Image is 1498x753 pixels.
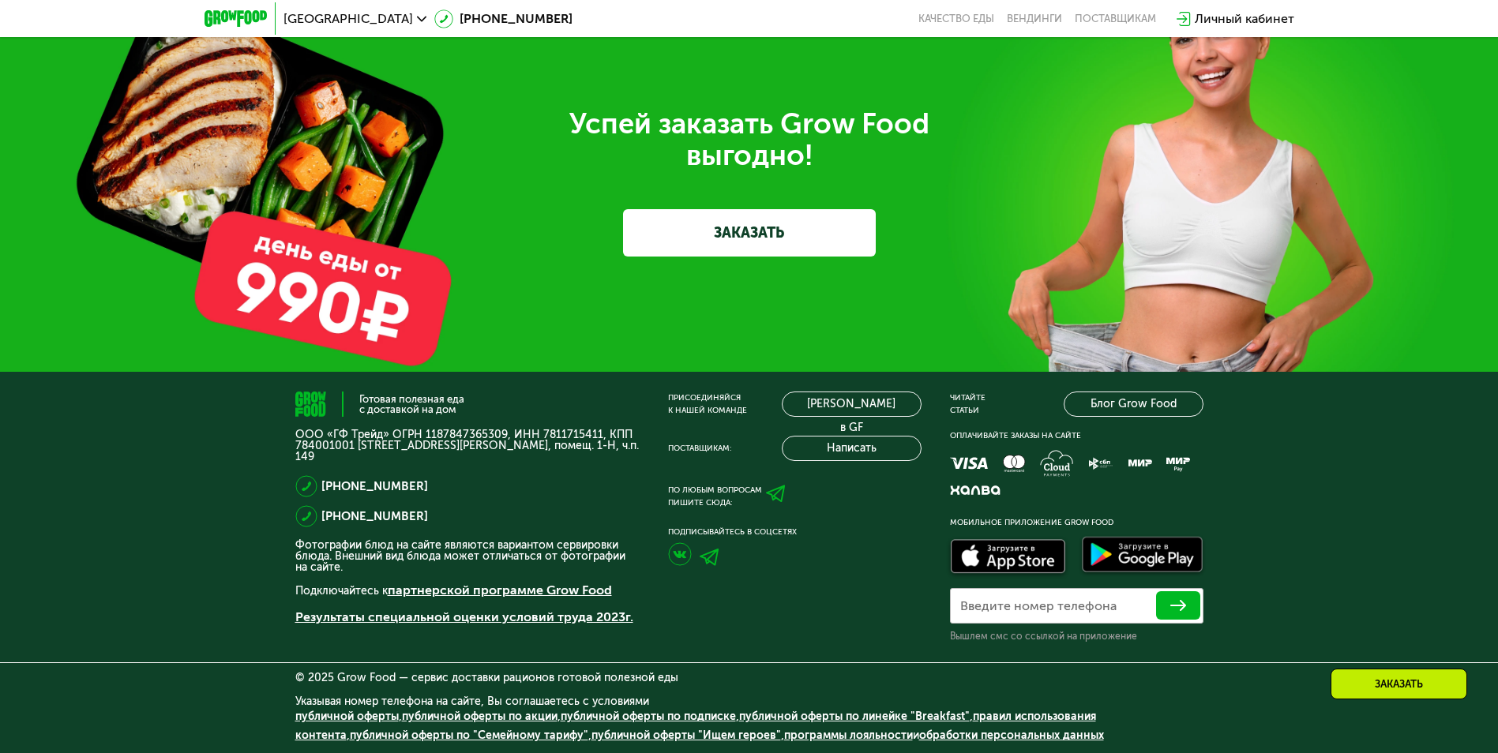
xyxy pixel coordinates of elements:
[402,710,558,723] a: публичной оферты по акции
[434,9,573,28] a: [PHONE_NUMBER]
[782,436,922,461] button: Написать
[919,729,1104,742] a: обработки персональных данных
[295,581,640,600] p: Подключайтесь к
[1075,13,1156,25] div: поставщикам
[561,710,736,723] a: публичной оферты по подписке
[950,391,986,417] div: Читайте статьи
[668,484,762,509] div: По любым вопросам пишите сюда:
[1064,391,1203,417] a: Блог Grow Food
[295,696,1203,753] div: Указывая номер телефона на сайте, Вы соглашаетесь с условиями
[918,13,994,25] a: Качество еды
[295,710,399,723] a: публичной оферты
[1331,669,1467,699] div: Заказать
[623,209,876,257] a: ЗАКАЗАТЬ
[668,526,922,538] div: Подписывайтесь в соцсетях
[1007,13,1062,25] a: Вендинги
[668,442,731,455] div: Поставщикам:
[295,672,1203,684] div: © 2025 Grow Food — сервис доставки рационов готовой полезной еды
[359,394,464,414] div: Готовая полезная еда с доставкой на дом
[591,729,781,742] a: публичной оферты "Ищем героев"
[784,729,913,742] a: программы лояльности
[782,391,922,417] a: [PERSON_NAME] в GF
[1195,9,1294,28] div: Личный кабинет
[739,710,970,723] a: публичной оферты по линейке "Breakfast"
[350,729,588,742] a: публичной оферты по "Семейному тарифу"
[388,583,612,598] a: партнерской программе Grow Food
[1078,534,1207,579] img: Доступно в Google Play
[295,710,1104,742] span: , , , , , , , и
[668,391,747,417] div: Присоединяйся к нашей команде
[283,13,413,25] span: [GEOGRAPHIC_DATA]
[295,429,640,463] p: ООО «ГФ Трейд» ОГРН 1187847365309, ИНН 7811715411, КПП 784001001 [STREET_ADDRESS][PERSON_NAME], п...
[950,429,1203,442] div: Оплачивайте заказы на сайте
[960,601,1117,610] label: Введите номер телефона
[321,507,428,526] a: [PHONE_NUMBER]
[295,609,633,624] a: Результаты специальной оценки условий труда 2023г.
[950,630,1203,642] div: Вышлем смс со ссылкой на приложение
[321,477,428,496] a: [PHONE_NUMBER]
[307,108,1192,171] div: Успей заказать Grow Food выгодно!
[295,540,640,573] p: Фотографии блюд на сайте являются вариантом сервировки блюда. Внешний вид блюда может отличаться ...
[950,516,1203,529] div: Мобильное приложение Grow Food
